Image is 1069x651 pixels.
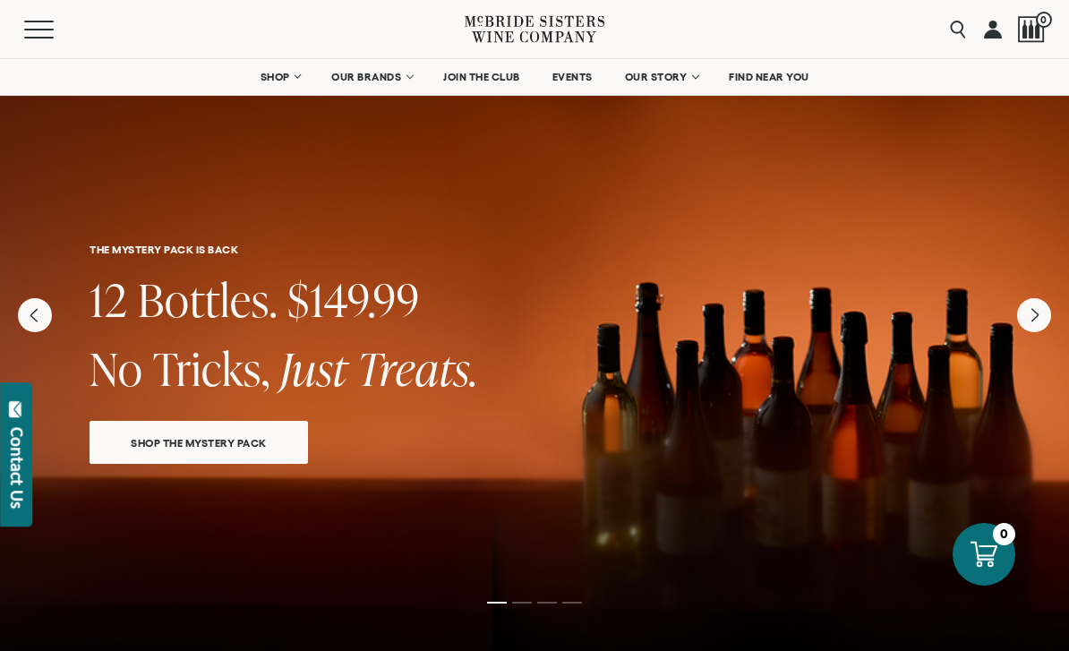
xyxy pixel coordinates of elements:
[729,71,809,83] span: FIND NEAR YOU
[357,338,478,399] span: Treats.
[625,71,688,83] span: OUR STORY
[90,338,143,399] span: No
[331,71,401,83] span: OUR BRANDS
[24,21,89,39] button: Mobile Menu Trigger
[138,269,278,330] span: Bottles.
[8,427,26,509] div: Contact Us
[90,269,128,330] span: 12
[541,59,604,95] a: EVENTS
[287,269,420,330] span: $149.99
[487,602,507,604] li: Page dot 1
[613,59,709,95] a: OUR STORY
[260,71,290,83] span: SHOP
[320,59,423,95] a: OUR BRANDS
[1017,298,1051,332] button: Next
[432,59,532,95] a: JOIN THE CLUB
[90,244,979,255] h6: THE MYSTERY PACK IS BACK
[443,71,520,83] span: JOIN THE CLUB
[99,433,298,453] span: SHOP THE MYSTERY PACK
[552,71,593,83] span: EVENTS
[562,602,582,604] li: Page dot 4
[248,59,311,95] a: SHOP
[18,298,52,332] button: Previous
[993,523,1015,545] div: 0
[90,421,308,464] a: SHOP THE MYSTERY PACK
[1036,12,1052,28] span: 0
[153,338,270,399] span: Tricks,
[717,59,821,95] a: FIND NEAR YOU
[512,602,532,604] li: Page dot 2
[280,338,347,399] span: Just
[537,602,557,604] li: Page dot 3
